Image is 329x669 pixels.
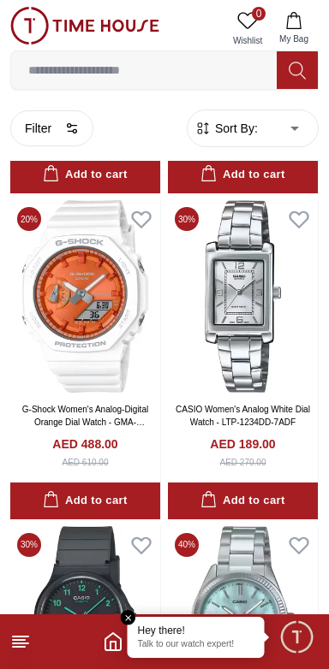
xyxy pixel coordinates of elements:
button: Add to cart [168,157,318,193]
button: Sort By: [194,120,258,137]
div: AED 270.00 [220,456,266,469]
a: G-Shock Women's Analog-Digital Orange Dial Watch - GMA-S2100WS-7ADR [22,405,148,440]
img: CASIO Women's Analog White Dial Watch - LTP-1234DD-7ADF [168,200,318,393]
div: Add to cart [200,491,284,511]
span: 0 [252,7,266,21]
span: 20 % [17,207,41,231]
span: Wishlist [226,34,269,47]
div: Chat Widget [278,619,316,656]
button: My Bag [269,7,319,50]
div: Add to cart [43,165,127,185]
div: Add to cart [200,165,284,185]
p: Talk to our watch expert! [138,639,254,651]
h4: AED 189.00 [210,435,275,453]
div: Hey there! [138,624,254,637]
div: AED 610.00 [63,456,109,469]
em: Close tooltip [121,610,136,625]
img: ... [10,7,159,44]
button: Add to cart [168,483,318,519]
a: CASIO Women's Analog White Dial Watch - LTP-1234DD-7ADF [176,405,310,427]
h4: AED 488.00 [52,435,117,453]
span: Sort By: [212,120,258,137]
div: Add to cart [43,491,127,511]
span: 30 % [17,533,41,557]
span: 30 % [175,207,199,231]
button: Filter [10,110,93,146]
a: 0Wishlist [226,7,269,50]
span: 40 % [175,533,199,557]
button: Add to cart [10,483,160,519]
img: G-Shock Women's Analog-Digital Orange Dial Watch - GMA-S2100WS-7ADR [10,200,160,393]
a: Home [103,631,123,652]
button: Add to cart [10,157,160,193]
span: My Bag [272,33,315,45]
